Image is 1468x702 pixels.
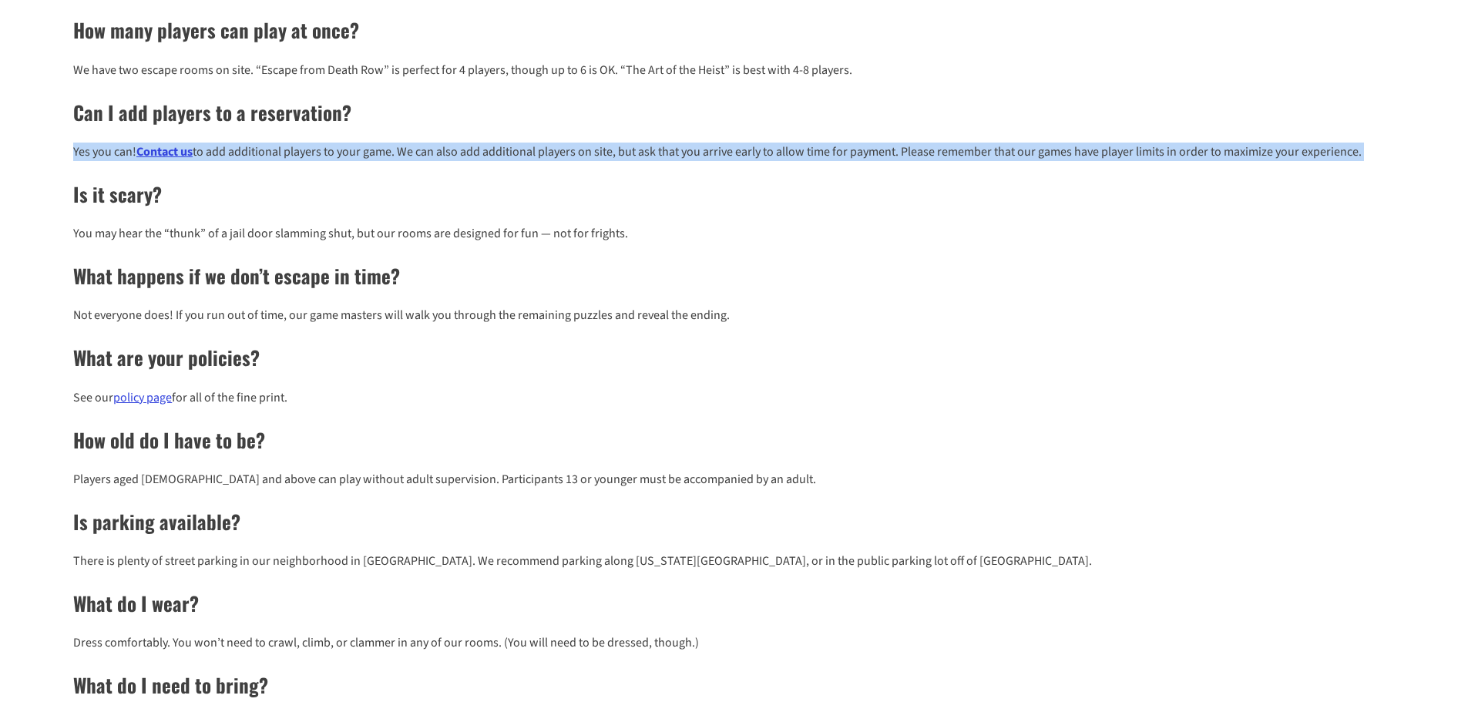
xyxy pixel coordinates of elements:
strong: Can I add players to a reservation? [73,98,351,126]
p: Not everyone does! If you run out of time, our game masters will walk you through the remaining p... [73,306,1395,324]
h2: Is parking available? [73,507,1395,536]
h2: What happens if we don’t escape in time? [73,261,1395,291]
p: We have two escape rooms on site. “Escape from Death Row” is perfect for 4 players, though up to ... [73,61,1395,79]
p: There is plenty of street parking in our neighborhood in [GEOGRAPHIC_DATA]. We recommend parking ... [73,552,1395,570]
a: Contact us [136,143,193,160]
p: See our for all of the fine print. [73,388,1395,407]
h2: How many players can play at once? [73,15,1395,45]
p: Dress comfortably. You won’t need to crawl, climb, or clammer in any of our rooms. (You will need... [73,633,1395,652]
a: policy page [113,389,172,406]
p: Players aged [DEMOGRAPHIC_DATA] and above can play without adult supervision. Participants 13 or ... [73,470,1395,489]
h2: What do I need to bring? [73,670,1395,700]
h2: How old do I have to be? [73,425,1395,455]
p: Yes you can! to add additional players to your game. We can also add additional players on site, ... [73,143,1395,161]
h2: What are your policies? [73,343,1395,372]
p: You may hear the “thunk” of a jail door slamming shut, but our rooms are designed for fun — not f... [73,224,1395,243]
h2: What do I wear? [73,589,1395,618]
h2: Is it scary? [73,180,1395,209]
